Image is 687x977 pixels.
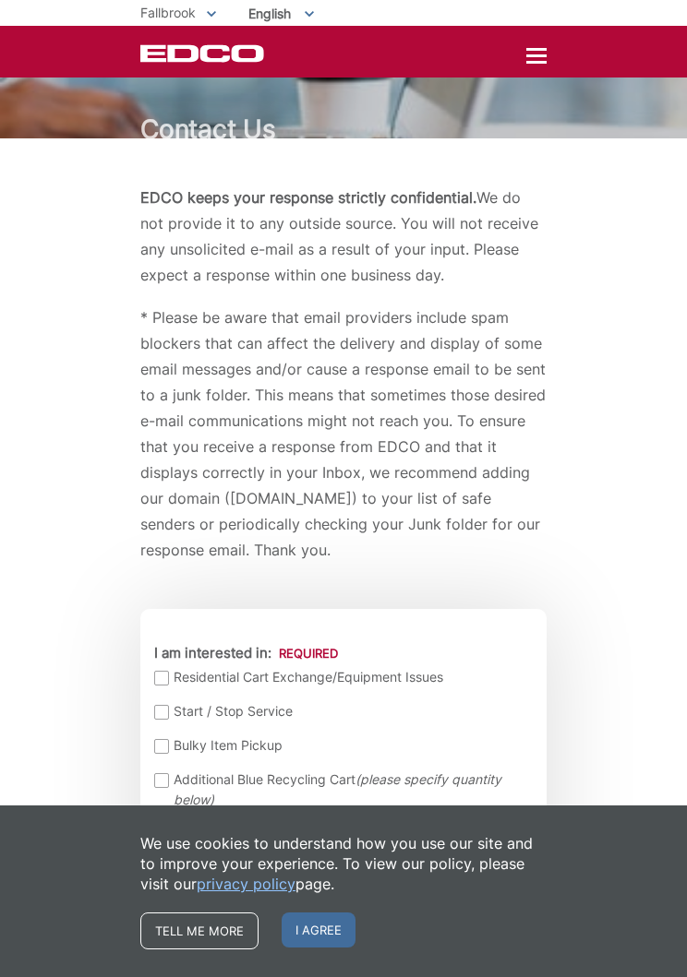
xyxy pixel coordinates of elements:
p: We do not provide it to any outside source. You will not receive any unsolicited e-mail as a resu... [140,185,547,288]
p: We use cookies to understand how you use our site and to improve your experience. To view our pol... [140,833,547,894]
span: I agree [282,912,356,947]
a: Tell me more [140,912,259,949]
p: * Please be aware that email providers include spam blockers that can affect the delivery and dis... [140,304,547,563]
label: Bulky Item Pickup [154,735,528,756]
span: Additional Blue Recycling Cart [174,769,528,810]
label: Residential Cart Exchange/Equipment Issues [154,667,528,687]
label: Start / Stop Service [154,701,528,721]
a: EDCD logo. Return to the homepage. [140,44,264,63]
h1: Contact Us [140,115,547,143]
a: privacy policy [197,874,295,894]
span: Fallbrook [140,5,196,20]
b: EDCO keeps your response strictly confidential. [140,188,476,207]
label: I am interested in: [154,645,338,661]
